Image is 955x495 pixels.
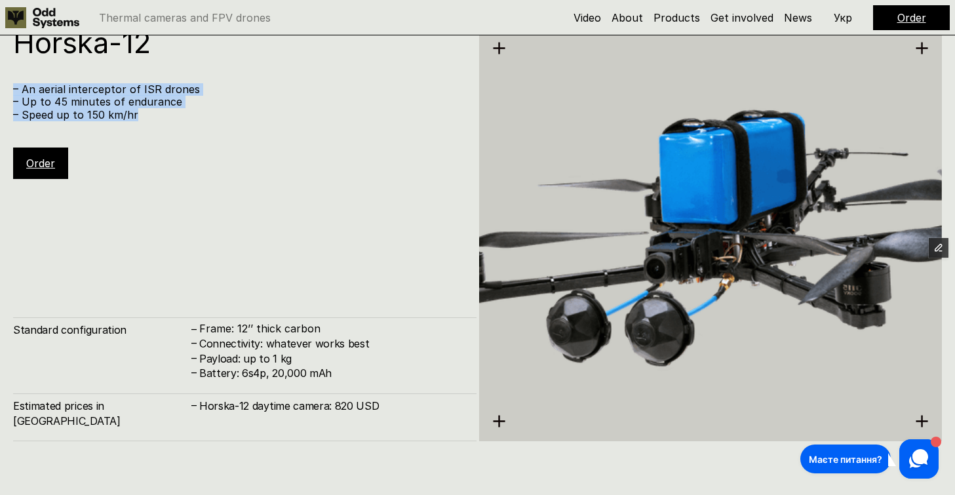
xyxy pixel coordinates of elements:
[199,366,463,380] h4: Battery: 6s4p, 20,000 mAh
[797,436,942,482] iframe: HelpCrunch
[612,11,643,24] a: About
[13,96,463,108] p: – Up to 45 minutes of endurance
[191,365,197,380] h4: –
[653,11,700,24] a: Products
[191,336,197,350] h4: –
[13,109,463,121] p: – Speed up to 150 km/hr
[13,323,190,337] h4: Standard configuration
[13,83,463,96] p: – An aerial interceptor of ISR drones
[191,322,197,336] h4: –
[199,399,463,413] h4: Horska-12 daytime camera: 820 USD
[199,323,463,335] p: Frame: 12’’ thick carbon
[99,12,271,23] p: Thermal cameras and FPV drones
[191,350,197,365] h4: –
[897,11,926,24] a: Order
[711,11,773,24] a: Get involved
[834,12,852,23] p: Укр
[929,238,948,258] button: Edit Framer Content
[199,351,463,366] h4: Payload: up to 1 kg
[26,157,55,170] a: Order
[199,336,463,351] h4: Connectivity: whatever works best
[191,398,197,412] h4: –
[784,11,812,24] a: News
[13,399,190,428] h4: Estimated prices in [GEOGRAPHIC_DATA]
[13,28,463,57] h1: Horska-12
[574,11,601,24] a: Video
